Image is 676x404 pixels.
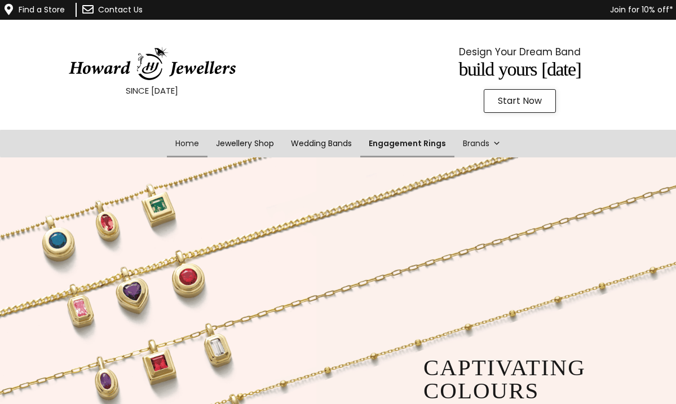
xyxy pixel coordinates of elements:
[458,59,581,80] span: Build Yours [DATE]
[19,4,65,15] a: Find a Store
[167,130,207,157] a: Home
[207,130,282,157] a: Jewellery Shop
[498,96,542,106] span: Start Now
[396,43,644,60] p: Design Your Dream Band
[209,3,673,17] p: Join for 10% off*
[360,130,454,157] a: Engagement Rings
[454,130,509,157] a: Brands
[28,84,276,98] p: SINCE [DATE]
[282,130,360,157] a: Wedding Bands
[484,89,556,113] a: Start Now
[98,4,143,15] a: Contact Us
[423,356,586,402] rs-layer: captivating colours
[68,47,237,81] img: HowardJewellersLogo-04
